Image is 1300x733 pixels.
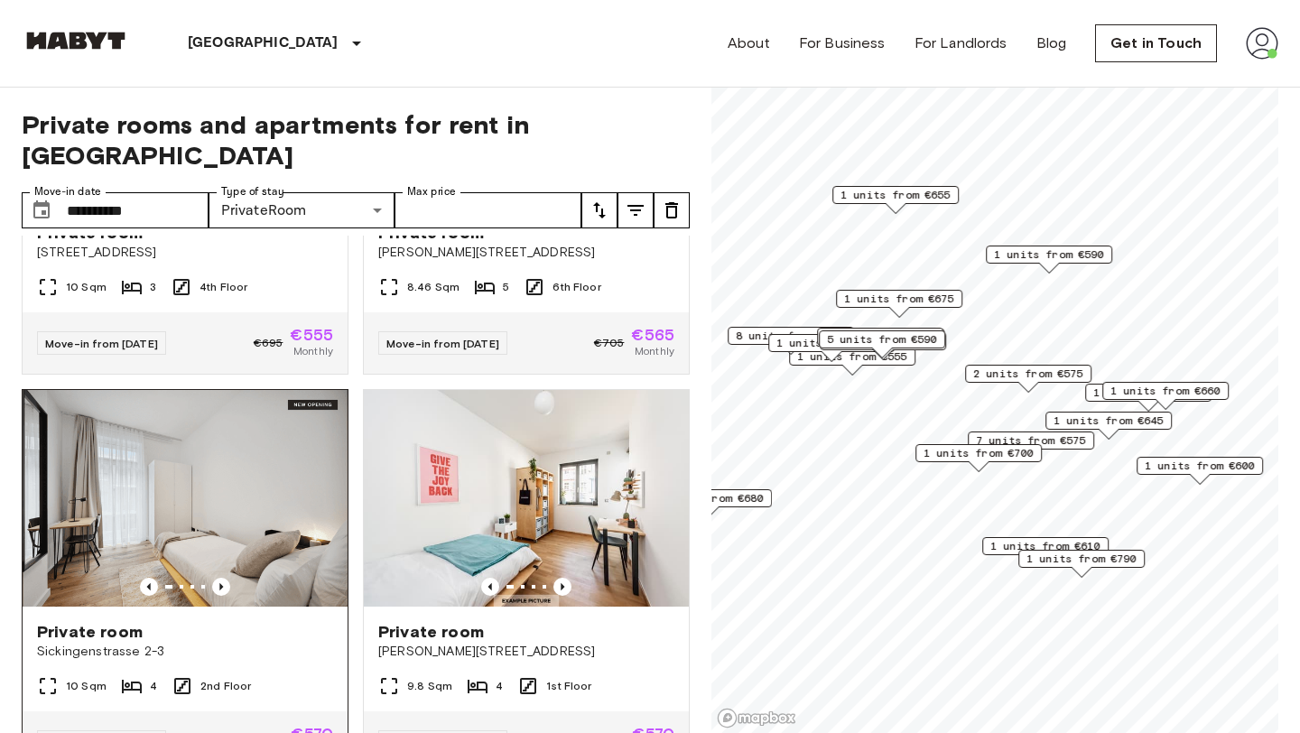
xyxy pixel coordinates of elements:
button: tune [617,192,654,228]
span: 2 units from €575 [973,366,1083,382]
span: 1 units from €570 [776,335,887,351]
div: Map marker [768,334,895,362]
span: 1 units from €590 [994,246,1104,263]
span: 5 [503,279,509,295]
span: 8.46 Sqm [407,279,460,295]
a: Mapbox logo [717,708,796,728]
p: [GEOGRAPHIC_DATA] [188,32,339,54]
div: Map marker [968,431,1094,459]
div: Map marker [728,327,854,355]
span: 1 units from €655 [840,187,951,203]
img: Habyt [22,32,130,50]
span: Move-in from [DATE] [386,337,499,350]
div: Map marker [982,537,1109,565]
div: Map marker [1018,550,1145,578]
span: [PERSON_NAME][STREET_ADDRESS] [378,244,674,262]
span: 1st Floor [546,678,591,694]
span: 7 units from €575 [976,432,1086,449]
label: Move-in date [34,184,101,199]
img: Marketing picture of unit DE-01-477-056-03 [23,390,348,607]
span: 1 units from €790 [1026,551,1137,567]
button: Previous image [481,578,499,596]
span: 1 units from €700 [924,445,1034,461]
label: Max price [407,184,456,199]
span: €705 [594,335,625,351]
span: €555 [290,327,333,343]
span: 1 units from €645 [1054,413,1164,429]
span: 8 units from €570 [736,328,846,344]
span: 10 Sqm [66,279,107,295]
span: 10 Sqm [66,678,107,694]
span: Sickingenstrasse 2-3 [37,643,333,661]
img: avatar [1246,27,1278,60]
div: Map marker [819,330,945,358]
span: 5 units from €590 [827,331,937,348]
div: Map marker [986,246,1112,274]
a: For Business [799,32,886,54]
div: Map marker [1137,457,1263,485]
a: About [728,32,770,54]
div: Map marker [965,365,1091,393]
span: 4 units from €585 [825,329,935,345]
span: Monthly [635,343,674,359]
button: tune [654,192,690,228]
span: €565 [631,327,674,343]
span: Private rooms and apartments for rent in [GEOGRAPHIC_DATA] [22,109,690,171]
div: Map marker [915,444,1042,472]
div: Map marker [1045,412,1172,440]
button: Previous image [212,578,230,596]
span: 1 units from €600 [1145,458,1255,474]
img: Marketing picture of unit DE-01-09-045-04Q [364,390,689,607]
span: 1 units from €660 [1093,385,1203,401]
div: Map marker [1102,382,1229,410]
label: Type of stay [221,184,284,199]
span: 1 units from €675 [844,291,954,307]
span: 3 [150,279,156,295]
span: 4th Floor [200,279,247,295]
span: [STREET_ADDRESS] [37,244,333,262]
span: 6th Floor [552,279,600,295]
button: Previous image [140,578,158,596]
span: Move-in from [DATE] [45,337,158,350]
span: Private room [378,621,484,643]
span: 1 units from €680 [654,490,764,506]
span: [PERSON_NAME][STREET_ADDRESS] [378,643,674,661]
button: tune [581,192,617,228]
button: Choose date, selected date is 1 Oct 2025 [23,192,60,228]
div: Map marker [817,328,943,356]
div: Map marker [832,186,959,214]
a: Get in Touch [1095,24,1217,62]
div: Map marker [836,290,962,318]
a: For Landlords [915,32,1007,54]
button: Previous image [553,578,571,596]
a: Blog [1036,32,1067,54]
span: Monthly [293,343,333,359]
span: €695 [254,335,283,351]
span: 1 units from €660 [1110,383,1221,399]
span: 9.8 Sqm [407,678,452,694]
span: Private room [37,621,143,643]
div: PrivateRoom [209,192,395,228]
div: Map marker [1085,384,1212,412]
span: 2nd Floor [200,678,251,694]
span: 4 [496,678,503,694]
span: 1 units from €610 [990,538,1100,554]
span: 4 [150,678,157,694]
